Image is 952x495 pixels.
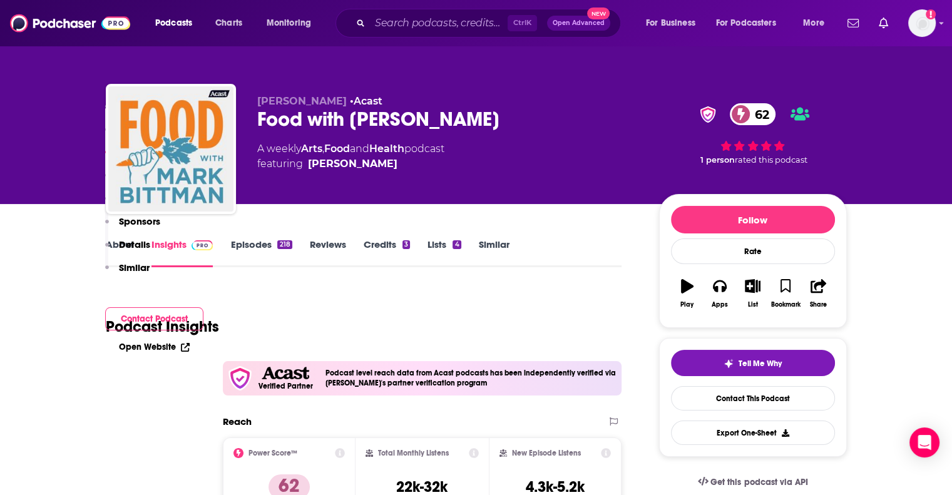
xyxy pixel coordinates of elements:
[347,9,633,38] div: Search podcasts, credits, & more...
[512,449,581,457] h2: New Episode Listens
[364,238,410,267] a: Credits3
[803,14,824,32] span: More
[659,95,847,173] div: verified Badge62 1 personrated this podcast
[262,367,309,380] img: Acast
[712,301,728,309] div: Apps
[700,155,735,165] span: 1 person
[119,238,150,250] p: Details
[453,240,461,249] div: 4
[354,95,382,107] a: Acast
[105,307,203,330] button: Contact Podcast
[671,386,835,411] a: Contact This Podcast
[637,13,711,33] button: open menu
[350,95,382,107] span: •
[301,143,322,155] a: Arts
[748,301,758,309] div: List
[105,262,150,285] button: Similar
[671,206,835,233] button: Follow
[842,13,864,34] a: Show notifications dropdown
[926,9,936,19] svg: Add a profile image
[267,14,311,32] span: Monitoring
[736,271,769,316] button: List
[350,143,369,155] span: and
[802,271,834,316] button: Share
[704,271,736,316] button: Apps
[322,143,324,155] span: ,
[909,427,939,457] div: Open Intercom Messenger
[724,359,734,369] img: tell me why sparkle
[735,155,807,165] span: rated this podcast
[248,449,297,457] h2: Power Score™
[370,13,508,33] input: Search podcasts, credits, & more...
[257,141,444,171] div: A weekly podcast
[10,11,130,35] img: Podchaser - Follow, Share and Rate Podcasts
[378,449,449,457] h2: Total Monthly Listens
[119,262,150,273] p: Similar
[553,20,605,26] span: Open Advanced
[230,238,292,267] a: Episodes218
[402,240,410,249] div: 3
[257,156,444,171] span: featuring
[587,8,610,19] span: New
[369,143,404,155] a: Health
[769,271,802,316] button: Bookmark
[908,9,936,37] img: User Profile
[223,416,252,427] h2: Reach
[794,13,840,33] button: open menu
[710,477,807,487] span: Get this podcast via API
[277,240,292,249] div: 218
[680,301,694,309] div: Play
[742,103,775,125] span: 62
[228,366,252,390] img: verfied icon
[119,342,190,352] a: Open Website
[671,421,835,445] button: Export One-Sheet
[696,106,720,123] img: verified Badge
[258,382,313,390] h5: Verified Partner
[108,86,233,212] img: Food with Mark Bittman
[810,301,827,309] div: Share
[874,13,893,34] a: Show notifications dropdown
[730,103,775,125] a: 62
[146,13,208,33] button: open menu
[708,13,794,33] button: open menu
[155,14,192,32] span: Podcasts
[325,369,617,387] h4: Podcast level reach data from Acast podcasts has been independently verified via [PERSON_NAME]'s ...
[908,9,936,37] span: Logged in as nilam.mukherjee
[207,13,250,33] a: Charts
[770,301,800,309] div: Bookmark
[257,95,347,107] span: [PERSON_NAME]
[215,14,242,32] span: Charts
[479,238,509,267] a: Similar
[671,350,835,376] button: tell me why sparkleTell Me Why
[716,14,776,32] span: For Podcasters
[671,271,704,316] button: Play
[646,14,695,32] span: For Business
[908,9,936,37] button: Show profile menu
[427,238,461,267] a: Lists4
[508,15,537,31] span: Ctrl K
[324,143,350,155] a: Food
[308,156,397,171] a: Mark Bittman
[310,238,346,267] a: Reviews
[105,238,150,262] button: Details
[739,359,782,369] span: Tell Me Why
[258,13,327,33] button: open menu
[671,238,835,264] div: Rate
[547,16,610,31] button: Open AdvancedNew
